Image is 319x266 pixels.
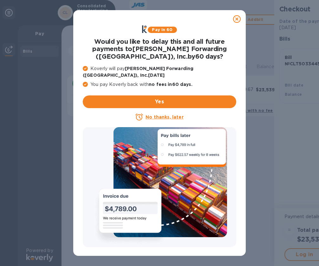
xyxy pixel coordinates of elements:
[152,27,173,32] b: Pay in 60
[88,98,231,106] span: Yes
[83,38,236,60] h1: Would you like to delay this and all future payments to [PERSON_NAME] Forwarding ([GEOGRAPHIC_DAT...
[83,65,236,79] p: Koverly will pay
[149,82,192,87] b: no fees in 60 days .
[146,114,183,120] u: No thanks, later
[83,95,236,108] button: Yes
[83,66,193,78] b: [PERSON_NAME] Forwarding ([GEOGRAPHIC_DATA]), Inc. [DATE]
[83,81,236,88] p: You pay Koverly back with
